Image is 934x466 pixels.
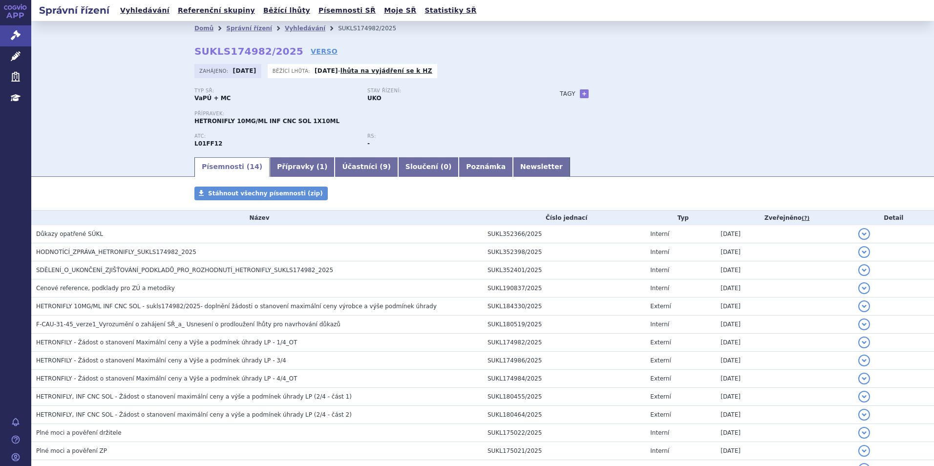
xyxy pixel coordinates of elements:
a: lhůta na vyjádření se k HZ [340,67,432,74]
a: Domů [194,25,213,32]
button: detail [858,318,870,330]
a: Statistiky SŘ [422,4,479,17]
span: Cenové reference, podklady pro ZÚ a metodiky [36,285,175,292]
a: + [580,89,589,98]
span: Externí [650,339,671,346]
a: Správní řízení [226,25,272,32]
span: 0 [444,163,448,170]
span: Důkazy opatřené SÚKL [36,231,103,237]
span: HETRONFILY - Žádost o stanovení Maximální ceny a Výše a podmínek úhrady LP - 1/4_OT [36,339,297,346]
td: [DATE] [716,406,853,424]
button: detail [858,355,870,366]
span: Interní [650,429,669,436]
p: - [315,67,432,75]
th: Detail [853,211,934,225]
p: Přípravek: [194,111,540,117]
strong: SUKLS174982/2025 [194,45,303,57]
td: SUKL174984/2025 [483,370,645,388]
a: Newsletter [513,157,570,177]
td: SUKL352401/2025 [483,261,645,279]
p: Stav řízení: [367,88,531,94]
a: Běžící lhůty [260,4,313,17]
td: SUKL174982/2025 [483,334,645,352]
span: Zahájeno: [199,67,230,75]
span: HETRONIFLY 10MG/ML INF CNC SOL 1X10ML [194,118,340,125]
td: SUKL175022/2025 [483,424,645,442]
span: Interní [650,447,669,454]
td: SUKL174986/2025 [483,352,645,370]
a: Stáhnout všechny písemnosti (zip) [194,187,328,200]
a: Vyhledávání [285,25,325,32]
h3: Tagy [560,88,575,100]
span: Externí [650,411,671,418]
td: [DATE] [716,442,853,460]
span: Externí [650,303,671,310]
strong: [DATE] [315,67,338,74]
td: [DATE] [716,334,853,352]
span: 14 [250,163,259,170]
button: detail [858,409,870,421]
span: F-CAU-31-45_verze1_Vyrozumění o zahájení SŘ_a_ Usnesení o prodloužení lhůty pro navrhování důkazů [36,321,340,328]
span: HETRONIFLY, INF CNC SOL - Žádost o stanovení maximální ceny a výše a podmínek úhrady LP (2/4 - čá... [36,393,352,400]
a: Poznámka [459,157,513,177]
span: HETRONFILY - Žádost o stanovení Maximální ceny a Výše a podmínek úhrady LP - 4/4_OT [36,375,297,382]
span: HETRONIFLY 10MG/ML INF CNC SOL - sukls174982/2025- doplnění žádosti o stanovení maximální ceny vý... [36,303,437,310]
span: HODNOTÍCÍ_ZPRÁVA_HETRONIFLY_SUKLS174982_2025 [36,249,196,255]
strong: SERPLULIMAB [194,140,222,147]
span: SDĚLENÍ_O_UKONČENÍ_ZJIŠŤOVÁNÍ_PODKLADŮ_PRO_ROZHODNUTÍ_HETRONIFLY_SUKLS174982_2025 [36,267,333,274]
span: HETRONIFLY, INF CNC SOL - Žádost o stanovení maximální ceny a výše a podmínek úhrady LP (2/4 - čá... [36,411,352,418]
td: SUKL180519/2025 [483,316,645,334]
td: [DATE] [716,388,853,406]
span: Plné moci a pověření držitele [36,429,122,436]
td: [DATE] [716,225,853,243]
a: Účastníci (9) [335,157,398,177]
strong: VaPÚ + MC [194,95,231,102]
button: detail [858,337,870,348]
strong: [DATE] [233,67,256,74]
span: Běžící lhůta: [273,67,312,75]
a: Písemnosti (14) [194,157,270,177]
td: SUKL190837/2025 [483,279,645,297]
th: Číslo jednací [483,211,645,225]
button: detail [858,264,870,276]
button: detail [858,445,870,457]
td: SUKL184330/2025 [483,297,645,316]
td: [DATE] [716,370,853,388]
span: Interní [650,285,669,292]
td: SUKL352398/2025 [483,243,645,261]
td: [DATE] [716,316,853,334]
span: Externí [650,393,671,400]
td: SUKL180455/2025 [483,388,645,406]
span: Interní [650,267,669,274]
td: SUKL352366/2025 [483,225,645,243]
td: [DATE] [716,352,853,370]
a: Sloučení (0) [398,157,459,177]
td: [DATE] [716,279,853,297]
td: [DATE] [716,243,853,261]
p: RS: [367,133,531,139]
strong: UKO [367,95,382,102]
td: SUKL180464/2025 [483,406,645,424]
button: detail [858,373,870,384]
th: Typ [645,211,716,225]
strong: - [367,140,370,147]
a: Vyhledávání [117,4,172,17]
a: Písemnosti SŘ [316,4,379,17]
p: ATC: [194,133,358,139]
span: Interní [650,321,669,328]
a: Moje SŘ [381,4,419,17]
span: Externí [650,357,671,364]
td: SUKL175021/2025 [483,442,645,460]
span: Stáhnout všechny písemnosti (zip) [208,190,323,197]
td: [DATE] [716,297,853,316]
button: detail [858,391,870,402]
abbr: (?) [802,215,809,222]
span: Interní [650,249,669,255]
a: VERSO [311,46,338,56]
th: Název [31,211,483,225]
button: detail [858,427,870,439]
button: detail [858,246,870,258]
td: [DATE] [716,424,853,442]
li: SUKLS174982/2025 [338,21,409,36]
h2: Správní řízení [31,3,117,17]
